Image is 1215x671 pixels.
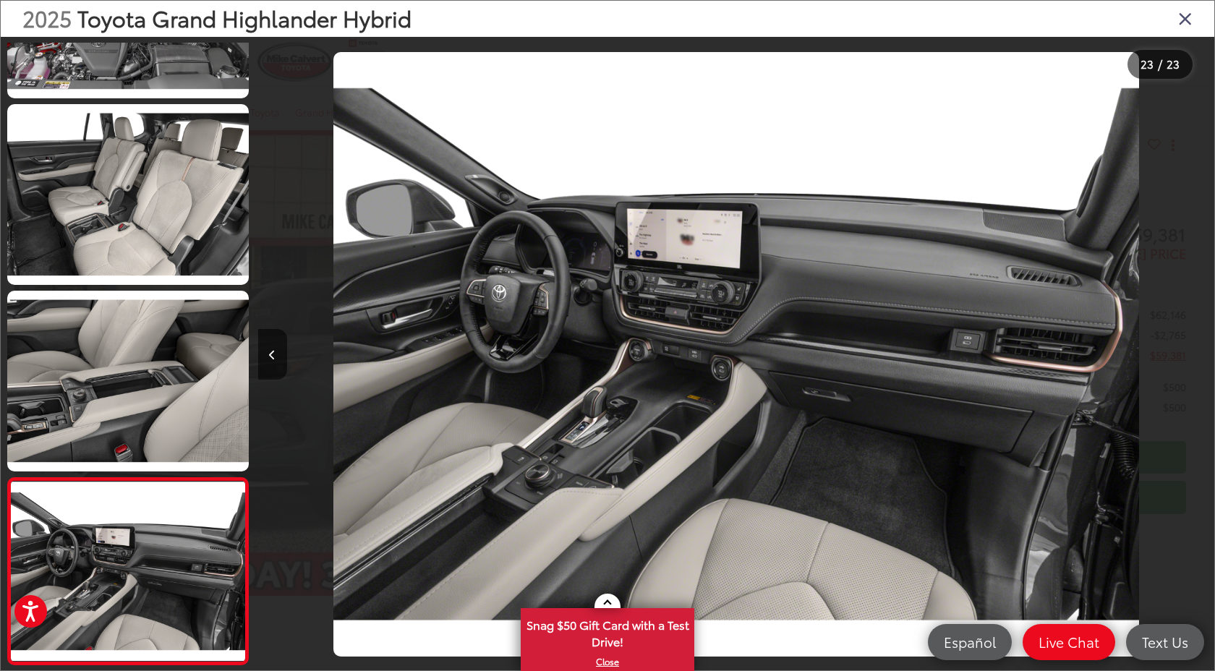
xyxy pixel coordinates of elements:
[1023,624,1115,660] a: Live Chat
[1178,9,1193,27] i: Close gallery
[928,624,1012,660] a: Español
[1135,633,1195,651] span: Text Us
[9,482,247,661] img: 2025 Toyota Grand Highlander Hybrid Hybrid MAX Platinum
[258,52,1214,656] div: 2025 Toyota Grand Highlander Hybrid Hybrid MAX Platinum 22
[5,102,251,286] img: 2025 Toyota Grand Highlander Hybrid Hybrid MAX Platinum
[333,52,1139,656] img: 2025 Toyota Grand Highlander Hybrid Hybrid MAX Platinum
[522,610,693,654] span: Snag $50 Gift Card with a Test Drive!
[258,329,287,380] button: Previous image
[22,2,72,33] span: 2025
[1126,624,1204,660] a: Text Us
[1031,633,1107,651] span: Live Chat
[5,289,251,473] img: 2025 Toyota Grand Highlander Hybrid Hybrid MAX Platinum
[1167,56,1180,72] span: 23
[1141,56,1154,72] span: 23
[937,633,1003,651] span: Español
[1156,59,1164,69] span: /
[77,2,412,33] span: Toyota Grand Highlander Hybrid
